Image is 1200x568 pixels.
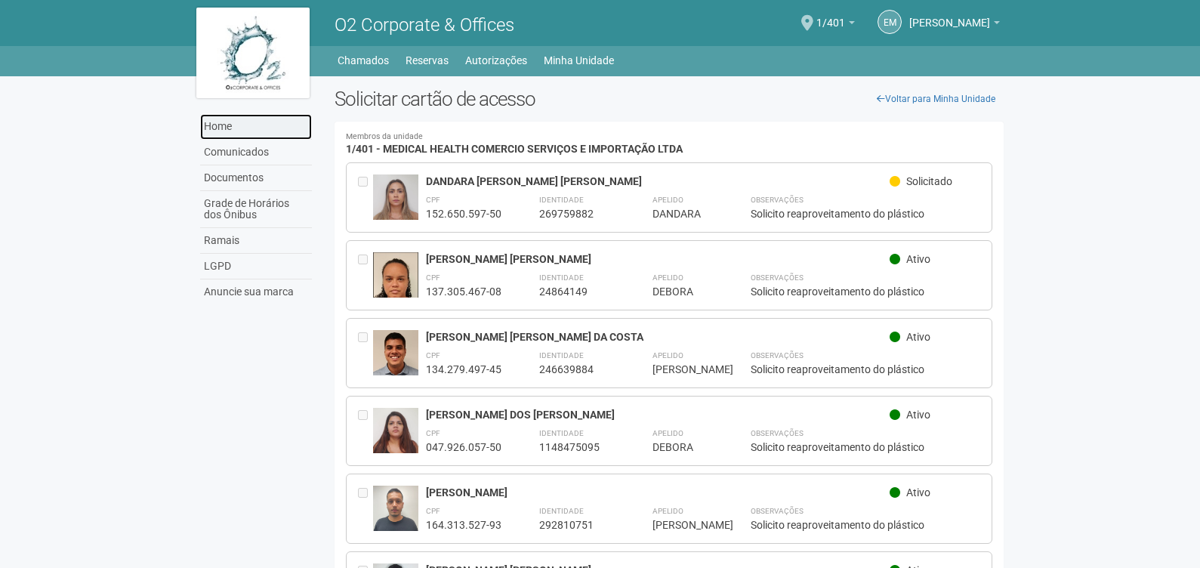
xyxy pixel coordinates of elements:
[426,429,440,437] strong: CPF
[200,140,312,165] a: Comunicados
[906,409,930,421] span: Ativo
[196,8,310,98] img: logo.jpg
[906,486,930,499] span: Ativo
[338,50,389,71] a: Chamados
[465,50,527,71] a: Autorizações
[652,507,683,515] strong: Apelido
[358,174,373,221] div: Entre em contato com a Aministração para solicitar o cancelamento ou 2a via
[335,14,514,35] span: O2 Corporate & Offices
[539,440,615,454] div: 1148475095
[539,351,584,360] strong: Identidade
[751,285,981,298] div: Solicito reaproveitamento do plástico
[816,2,845,29] span: 1/401
[751,351,804,360] strong: Observações
[426,351,440,360] strong: CPF
[906,175,952,187] span: Solicitado
[544,50,614,71] a: Minha Unidade
[652,273,683,282] strong: Apelido
[751,273,804,282] strong: Observações
[426,363,501,376] div: 134.279.497-45
[909,19,1000,31] a: [PERSON_NAME]
[539,207,615,221] div: 269759882
[346,133,993,141] small: Membros da unidade
[406,50,449,71] a: Reservas
[539,363,615,376] div: 246639884
[652,363,713,376] div: [PERSON_NAME]
[652,285,713,298] div: DEBORA
[200,228,312,254] a: Ramais
[426,408,890,421] div: [PERSON_NAME] DOS [PERSON_NAME]
[358,408,373,454] div: Entre em contato com a Aministração para solicitar o cancelamento ou 2a via
[539,518,615,532] div: 292810751
[358,330,373,376] div: Entre em contato com a Aministração para solicitar o cancelamento ou 2a via
[652,351,683,360] strong: Apelido
[878,10,902,34] a: EM
[346,133,993,155] h4: 1/401 - MEDICAL HEALTH COMERCIO SERVIÇOS E IMPORTAÇÃO LTDA
[200,114,312,140] a: Home
[200,254,312,279] a: LGPD
[652,196,683,204] strong: Apelido
[539,196,584,204] strong: Identidade
[751,507,804,515] strong: Observações
[909,2,990,29] span: Eloisa Mazoni Guntzel
[539,273,584,282] strong: Identidade
[373,252,418,317] img: user.jpg
[358,486,373,532] div: Entre em contato com a Aministração para solicitar o cancelamento ou 2a via
[652,518,713,532] div: [PERSON_NAME]
[539,285,615,298] div: 24864149
[539,507,584,515] strong: Identidade
[751,429,804,437] strong: Observações
[426,518,501,532] div: 164.313.527-93
[426,440,501,454] div: 047.926.057-50
[335,88,1004,110] h2: Solicitar cartão de acesso
[426,252,890,266] div: [PERSON_NAME] [PERSON_NAME]
[751,207,981,221] div: Solicito reaproveitamento do plástico
[652,440,713,454] div: DEBORA
[426,285,501,298] div: 137.305.467-08
[816,19,855,31] a: 1/401
[906,331,930,343] span: Ativo
[200,279,312,304] a: Anuncie sua marca
[200,165,312,191] a: Documentos
[373,408,418,465] img: user.jpg
[751,196,804,204] strong: Observações
[906,253,930,265] span: Ativo
[426,486,890,499] div: [PERSON_NAME]
[426,507,440,515] strong: CPF
[358,252,373,298] div: Entre em contato com a Aministração para solicitar o cancelamento ou 2a via
[200,191,312,228] a: Grade de Horários dos Ônibus
[751,518,981,532] div: Solicito reaproveitamento do plástico
[751,363,981,376] div: Solicito reaproveitamento do plástico
[426,273,440,282] strong: CPF
[426,207,501,221] div: 152.650.597-50
[868,88,1004,110] a: Voltar para Minha Unidade
[373,330,418,385] img: user.jpg
[652,207,713,221] div: DANDARA
[373,174,418,233] img: user.jpg
[652,429,683,437] strong: Apelido
[751,440,981,454] div: Solicito reaproveitamento do plástico
[426,330,890,344] div: [PERSON_NAME] [PERSON_NAME] DA COSTA
[426,174,890,188] div: DANDARA [PERSON_NAME] [PERSON_NAME]
[539,429,584,437] strong: Identidade
[373,486,418,546] img: user.jpg
[426,196,440,204] strong: CPF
